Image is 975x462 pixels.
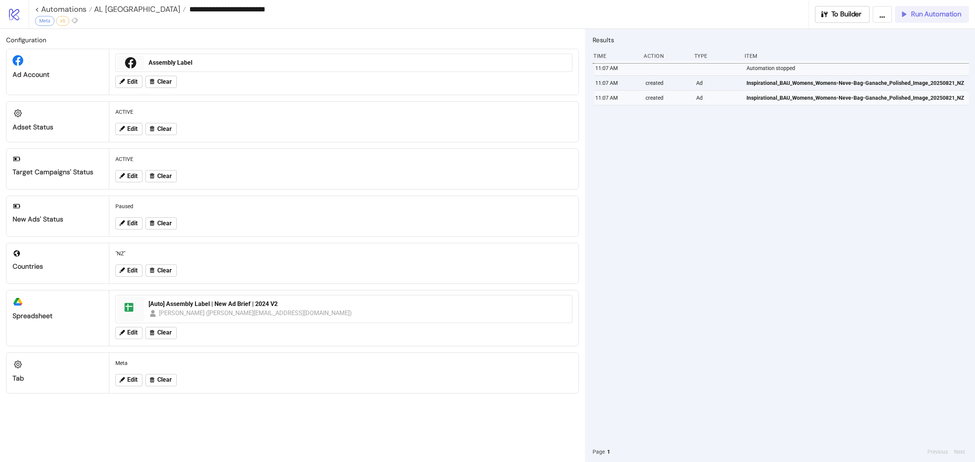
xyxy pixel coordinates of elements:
button: Edit [115,264,142,277]
div: 11:07 AM [595,61,639,75]
span: Edit [127,173,137,180]
div: Automation stopped [746,61,971,75]
button: Clear [145,217,177,229]
div: Adset Status [13,123,103,132]
a: Inspirational_BAU_Womens_Womens-Neve-Bag-Ganache_Polished_Image_20250821_NZ [746,76,965,90]
div: Ad Account [13,70,103,79]
span: Edit [127,78,137,85]
span: Edit [127,126,137,132]
span: Edit [127,220,137,227]
span: Inspirational_BAU_Womens_Womens-Neve-Bag-Ganache_Polished_Image_20250821_NZ [746,79,964,87]
div: Meta [35,16,54,26]
button: Clear [145,170,177,182]
button: Edit [115,76,142,88]
span: Clear [157,376,172,383]
div: created [645,91,690,105]
button: Edit [115,217,142,229]
span: Edit [127,329,137,336]
span: Run Automation [911,10,961,19]
button: Next [952,448,967,456]
button: Edit [115,374,142,386]
button: Edit [115,123,142,135]
button: Clear [145,374,177,386]
div: [PERSON_NAME] ([PERSON_NAME][EMAIL_ADDRESS][DOMAIN_NAME]) [159,308,352,318]
div: v5 [56,16,69,26]
span: Page [593,448,605,456]
button: Clear [145,327,177,339]
button: Clear [145,76,177,88]
button: ... [873,6,892,23]
button: Edit [115,327,142,339]
button: Run Automation [895,6,969,23]
span: Clear [157,173,172,180]
h2: Configuration [6,35,579,45]
span: AL [GEOGRAPHIC_DATA] [92,4,180,14]
div: Tab [13,374,103,383]
div: [Auto] Assembly Label | New Ad Brief | 2024 V2 [149,300,567,308]
div: Ad [695,91,740,105]
a: Inspirational_BAU_Womens_Womens-Neve-Bag-Ganache_Polished_Image_20250821_NZ [746,91,965,105]
button: Clear [145,123,177,135]
div: Meta [112,356,575,370]
div: New Ads' Status [13,215,103,224]
div: Item [744,49,969,63]
div: ACTIVE [112,152,575,166]
div: ACTIVE [112,105,575,119]
div: Time [593,49,638,63]
button: To Builder [815,6,870,23]
div: Countries [13,262,103,271]
button: 1 [605,448,612,456]
span: Clear [157,220,172,227]
span: Edit [127,267,137,274]
button: Edit [115,170,142,182]
div: Assembly Label [149,59,567,67]
div: "NZ" [112,246,575,261]
button: Clear [145,264,177,277]
span: To Builder [831,10,862,19]
span: Edit [127,376,137,383]
h2: Results [593,35,969,45]
div: Paused [112,199,575,213]
span: Clear [157,267,172,274]
span: Clear [157,78,172,85]
button: Previous [925,448,950,456]
span: Inspirational_BAU_Womens_Womens-Neve-Bag-Ganache_Polished_Image_20250821_NZ [746,94,964,102]
div: Spreadsheet [13,312,103,320]
a: AL [GEOGRAPHIC_DATA] [92,5,186,13]
span: Clear [157,126,172,132]
span: Clear [157,329,172,336]
div: Type [694,49,738,63]
div: Ad [695,76,740,90]
div: Action [643,49,688,63]
div: Target Campaigns' Status [13,168,103,177]
div: 11:07 AM [595,76,639,90]
div: created [645,76,690,90]
div: 11:07 AM [595,91,639,105]
a: < Automations [35,5,92,13]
